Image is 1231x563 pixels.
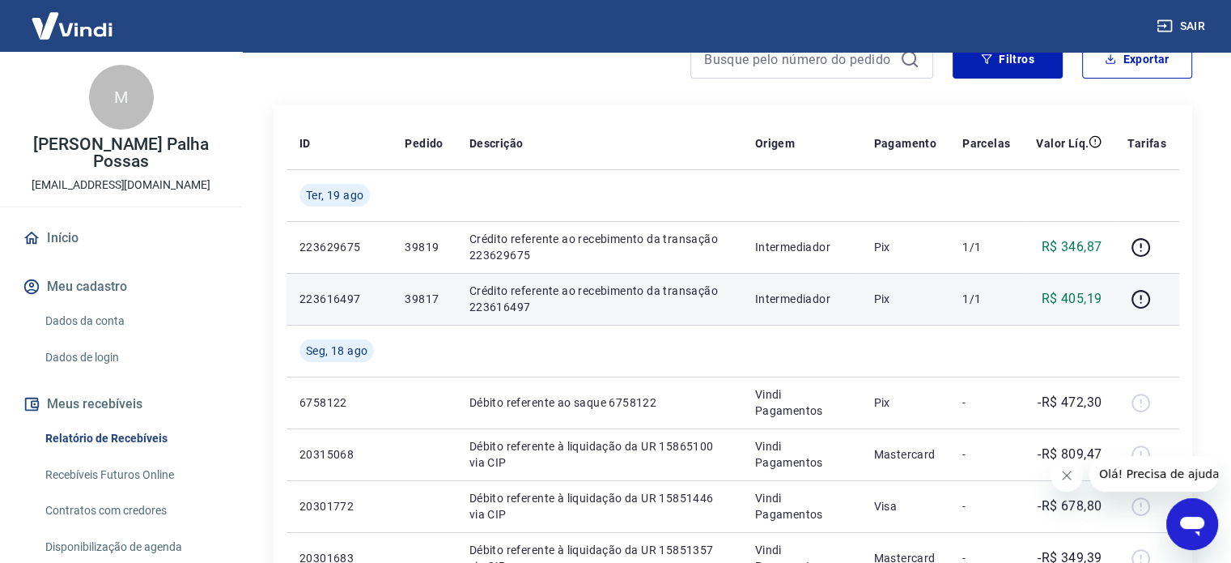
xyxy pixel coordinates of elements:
p: Parcelas [962,135,1010,151]
button: Meus recebíveis [19,386,223,422]
p: [PERSON_NAME] Palha Possas [13,136,229,170]
button: Meu cadastro [19,269,223,305]
input: Busque pelo número do pedido [704,47,894,71]
p: Origem [755,135,795,151]
p: Pix [873,291,936,307]
p: R$ 346,87 [1042,237,1102,257]
button: Filtros [953,40,1063,79]
p: Crédito referente ao recebimento da transação 223629675 [469,231,729,263]
p: Débito referente ao saque 6758122 [469,395,729,411]
button: Sair [1153,11,1212,41]
iframe: Fechar mensagem [1051,459,1083,492]
p: Pedido [405,135,443,151]
p: Pagamento [873,135,936,151]
p: -R$ 472,30 [1038,393,1102,412]
p: Descrição [469,135,524,151]
a: Início [19,220,223,256]
p: 6758122 [299,395,379,411]
p: Débito referente à liquidação da UR 15865100 via CIP [469,438,729,471]
p: 223629675 [299,239,379,255]
p: Vindi Pagamentos [755,438,848,471]
p: ID [299,135,311,151]
a: Dados da conta [39,305,223,338]
img: Vindi [19,1,125,50]
p: 20315068 [299,446,379,463]
p: Visa [873,498,936,514]
p: 1/1 [962,239,1010,255]
span: Seg, 18 ago [306,343,367,359]
p: - [962,395,1010,411]
a: Recebíveis Futuros Online [39,459,223,492]
p: [EMAIL_ADDRESS][DOMAIN_NAME] [32,177,210,194]
p: Valor Líq. [1036,135,1089,151]
div: M [89,65,154,130]
p: Débito referente à liquidação da UR 15851446 via CIP [469,490,729,522]
p: Mastercard [873,446,936,463]
a: Dados de login [39,341,223,374]
p: -R$ 678,80 [1038,497,1102,516]
p: 223616497 [299,291,379,307]
p: Pix [873,395,936,411]
p: Vindi Pagamentos [755,386,848,419]
a: Contratos com credores [39,494,223,527]
p: Tarifas [1127,135,1166,151]
p: - [962,446,1010,463]
p: -R$ 809,47 [1038,445,1102,464]
p: Intermediador [755,291,848,307]
p: Intermediador [755,239,848,255]
iframe: Mensagem da empresa [1089,456,1218,492]
span: Ter, 19 ago [306,187,363,203]
a: Relatório de Recebíveis [39,422,223,455]
p: 1/1 [962,291,1010,307]
p: - [962,498,1010,514]
p: 39817 [405,291,443,307]
p: 20301772 [299,498,379,514]
p: R$ 405,19 [1042,289,1102,309]
button: Exportar [1082,40,1192,79]
span: Olá! Precisa de ajuda? [10,11,136,24]
p: Vindi Pagamentos [755,490,848,522]
p: 39819 [405,239,443,255]
p: Pix [873,239,936,255]
iframe: Botão para abrir a janela de mensagens [1166,498,1218,550]
p: Crédito referente ao recebimento da transação 223616497 [469,283,729,315]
